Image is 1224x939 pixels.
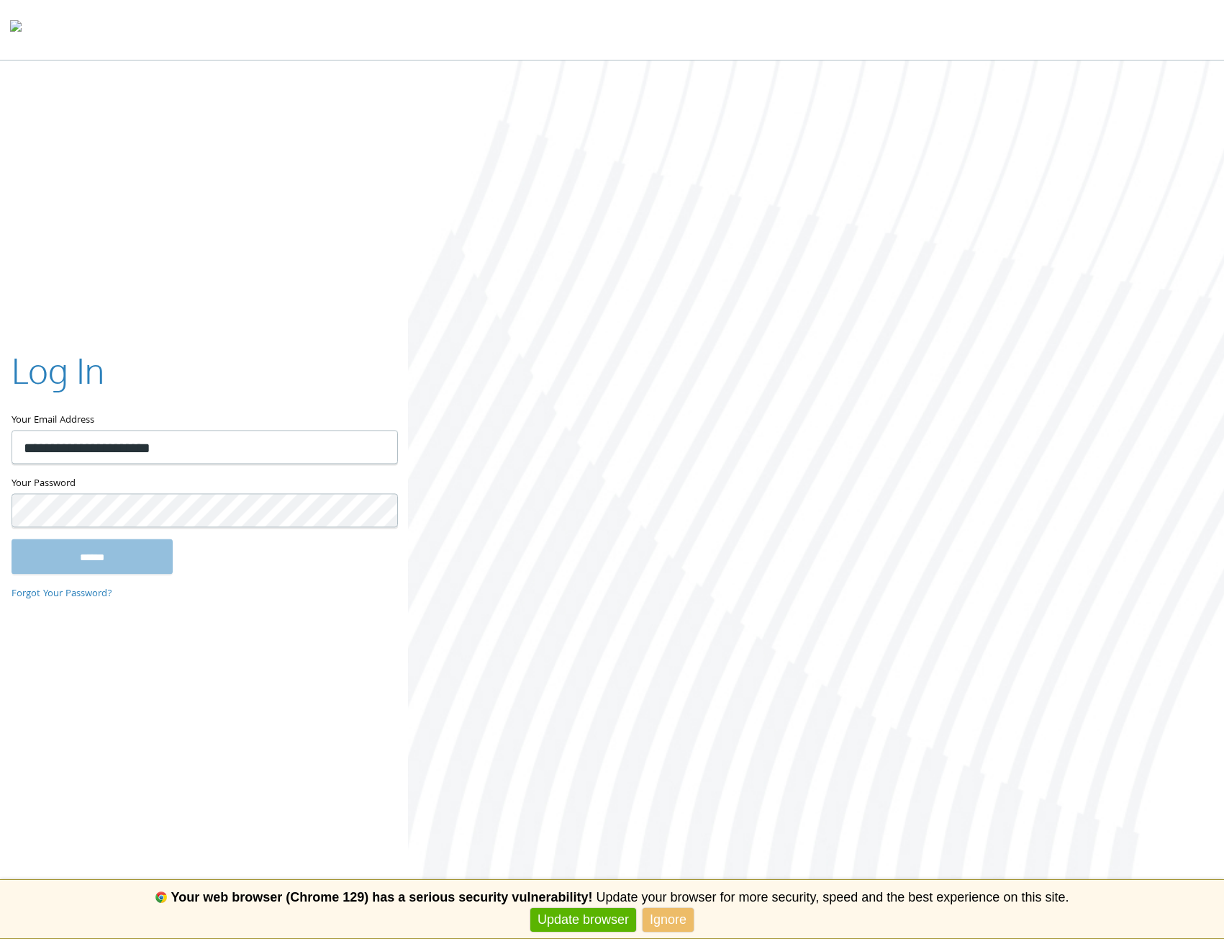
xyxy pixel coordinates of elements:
[171,890,593,904] b: Your web browser (Chrome 129) has a serious security vulnerability!
[369,439,386,456] keeper-lock: Open Keeper Popup
[596,890,1069,904] span: Update your browser for more security, speed and the best experience on this site.
[12,476,396,494] label: Your Password
[530,908,636,932] a: Update browser
[643,908,694,932] a: Ignore
[12,346,104,395] h2: Log In
[10,15,22,44] img: todyl-logo-dark.svg
[12,586,112,602] a: Forgot Your Password?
